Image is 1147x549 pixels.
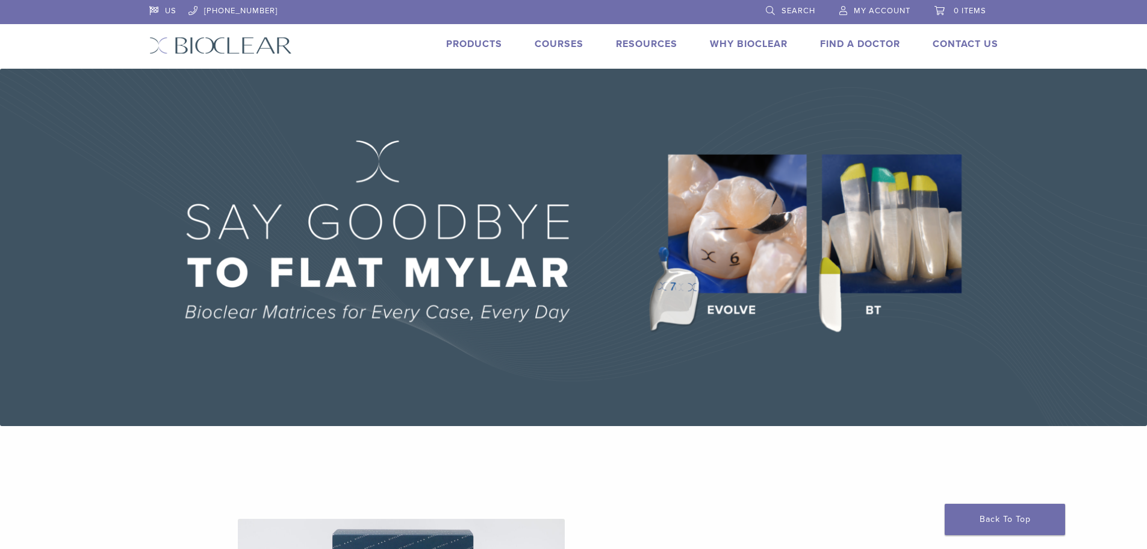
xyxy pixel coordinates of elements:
[782,6,815,16] span: Search
[149,37,292,54] img: Bioclear
[616,38,677,50] a: Resources
[535,38,583,50] a: Courses
[933,38,998,50] a: Contact Us
[710,38,788,50] a: Why Bioclear
[954,6,986,16] span: 0 items
[945,504,1065,535] a: Back To Top
[854,6,910,16] span: My Account
[446,38,502,50] a: Products
[820,38,900,50] a: Find A Doctor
